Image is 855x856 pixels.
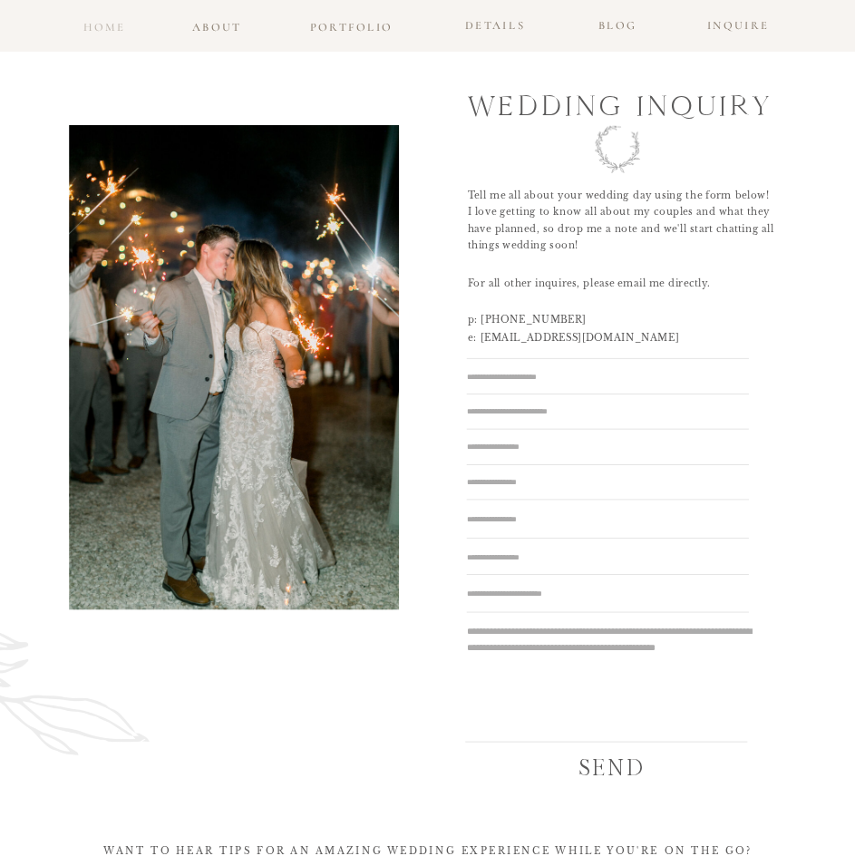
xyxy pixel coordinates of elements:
[189,17,245,36] a: about
[594,15,640,28] a: blog
[468,329,750,343] a: e: [EMAIL_ADDRESS][DOMAIN_NAME]
[82,17,129,30] a: home
[306,17,397,30] a: portfolio
[468,83,778,125] h1: Wedding inquiry
[458,15,533,36] a: details
[578,753,675,804] a: SEND
[468,311,750,325] h3: p: [PHONE_NUMBER]
[468,275,750,298] h3: For all other inquires, please email me directly.
[702,15,774,28] a: INQUIRE
[468,187,784,256] h3: Tell me all about your wedding day using the form below! I love getting to know all about my coup...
